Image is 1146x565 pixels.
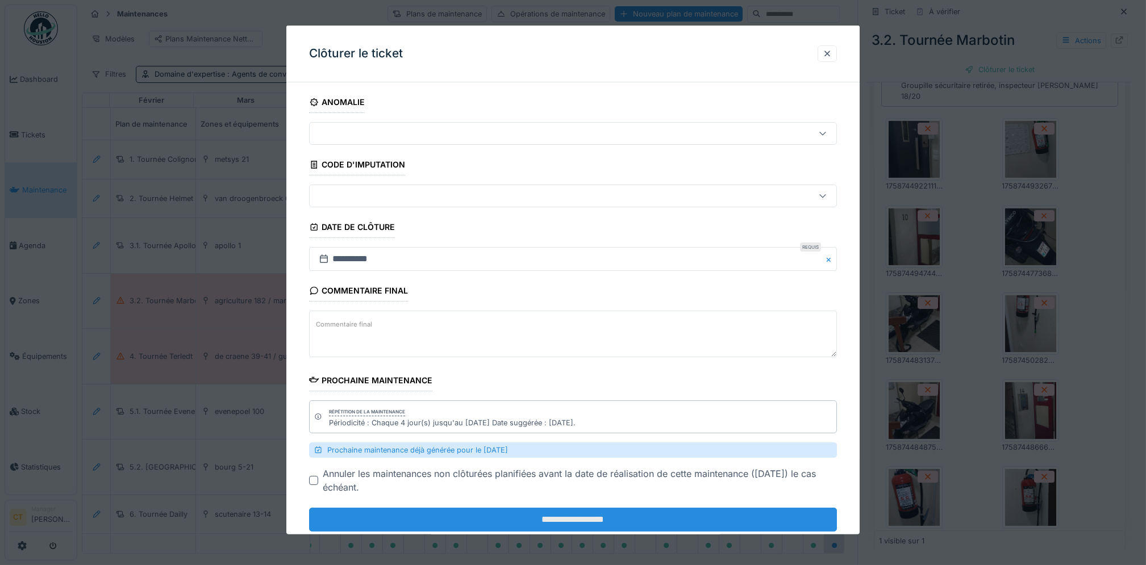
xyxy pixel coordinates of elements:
div: Requis [800,242,821,252]
div: Code d'imputation [309,156,405,175]
button: Close [824,247,837,271]
div: Anomalie [309,94,365,113]
div: Prochaine maintenance déjà générée pour le [DATE] [309,442,837,458]
div: Commentaire final [309,282,408,302]
div: Date de clôture [309,219,395,238]
div: Prochaine maintenance [309,371,432,391]
label: Commentaire final [314,317,374,331]
div: Répétition de la maintenance [329,408,405,416]
div: Annuler les maintenances non clôturées planifiées avant la date de réalisation de cette maintenan... [323,467,837,494]
h3: Clôturer le ticket [309,47,403,61]
div: Périodicité : Chaque 4 jour(s) jusqu'au [DATE] Date suggérée : [DATE]. [329,417,576,428]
